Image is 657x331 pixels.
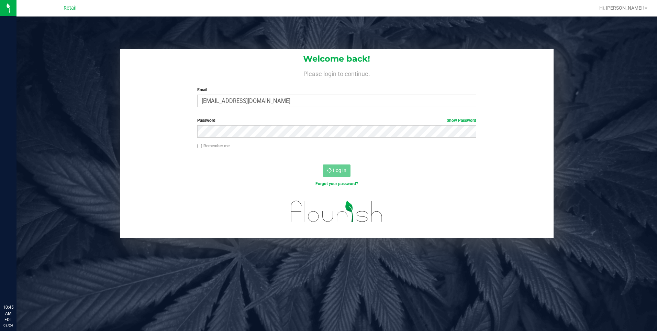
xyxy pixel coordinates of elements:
span: Hi, [PERSON_NAME]! [599,5,644,11]
span: Retail [64,5,77,11]
input: Remember me [197,144,202,149]
h4: Please login to continue. [120,69,554,77]
h1: Welcome back! [120,54,554,63]
span: Log In [333,168,346,173]
label: Email [197,87,476,93]
img: flourish_logo.svg [282,194,391,229]
label: Remember me [197,143,230,149]
p: 10:45 AM EDT [3,304,13,323]
p: 08/24 [3,323,13,328]
button: Log In [323,164,350,177]
a: Show Password [447,118,476,123]
a: Forgot your password? [315,181,358,186]
span: Password [197,118,215,123]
